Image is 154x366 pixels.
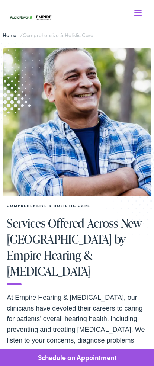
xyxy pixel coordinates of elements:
[87,217,118,229] span: Across
[121,217,142,229] span: New
[3,31,93,39] span: /
[7,217,45,229] span: Services
[7,203,147,208] h2: Comprehensive & Holistic Care
[115,233,126,245] span: by
[7,233,112,245] span: [GEOGRAPHIC_DATA]
[48,217,84,229] span: Offered
[23,31,93,39] span: Comprehensive & Holistic Care
[44,249,81,261] span: Hearing
[7,249,41,261] span: Empire
[9,30,151,53] a: What We Offer
[7,265,91,277] span: [MEDICAL_DATA]
[84,249,93,261] span: &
